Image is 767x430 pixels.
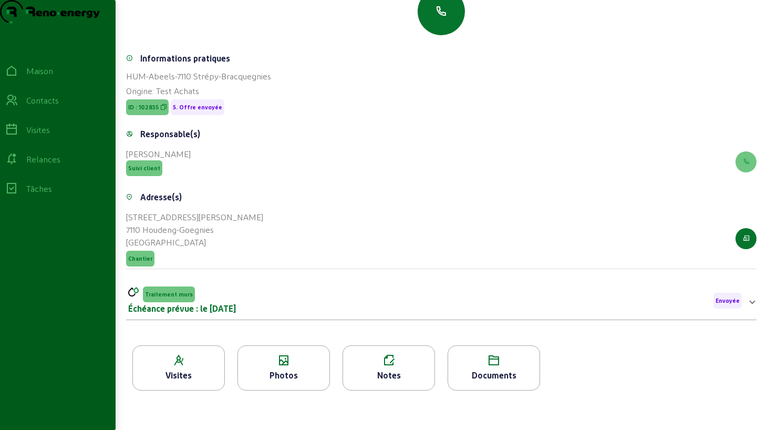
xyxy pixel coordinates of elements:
[126,212,263,222] font: [STREET_ADDRESS][PERSON_NAME]
[165,370,192,380] font: Visites
[126,86,199,96] font: Origine: Test Achats
[26,66,53,76] font: Maison
[472,370,516,380] font: Documents
[126,286,756,315] mat-expansion-panel-header: HUMTraitement mursÉchéance prévue : le [DATE]Envoyée
[145,291,193,298] font: Traitement murs
[140,53,230,63] font: Informations pratiques
[126,224,214,234] font: 7110 Houdeng-Goegnies
[140,129,200,139] font: Responsable(s)
[128,303,236,313] font: Échéance prévue : le [DATE]
[128,287,139,296] img: HUM
[128,255,152,262] font: Chantier
[377,370,401,380] font: Notes
[270,370,298,380] font: Photos
[126,149,191,159] font: [PERSON_NAME]
[716,297,740,304] font: Envoyée
[26,154,60,164] font: Relances
[140,192,182,202] font: Adresse(s)
[26,183,52,193] font: Tâches
[126,71,271,81] font: HUM-Abeels-7110 Strépy-Bracquegnies
[128,165,160,171] font: Suivi client
[26,125,50,135] font: Visites
[173,104,222,110] font: 5. Offre envoyée
[128,104,159,110] font: ID : 102835
[26,95,59,105] font: Contacts
[126,237,206,247] font: [GEOGRAPHIC_DATA]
